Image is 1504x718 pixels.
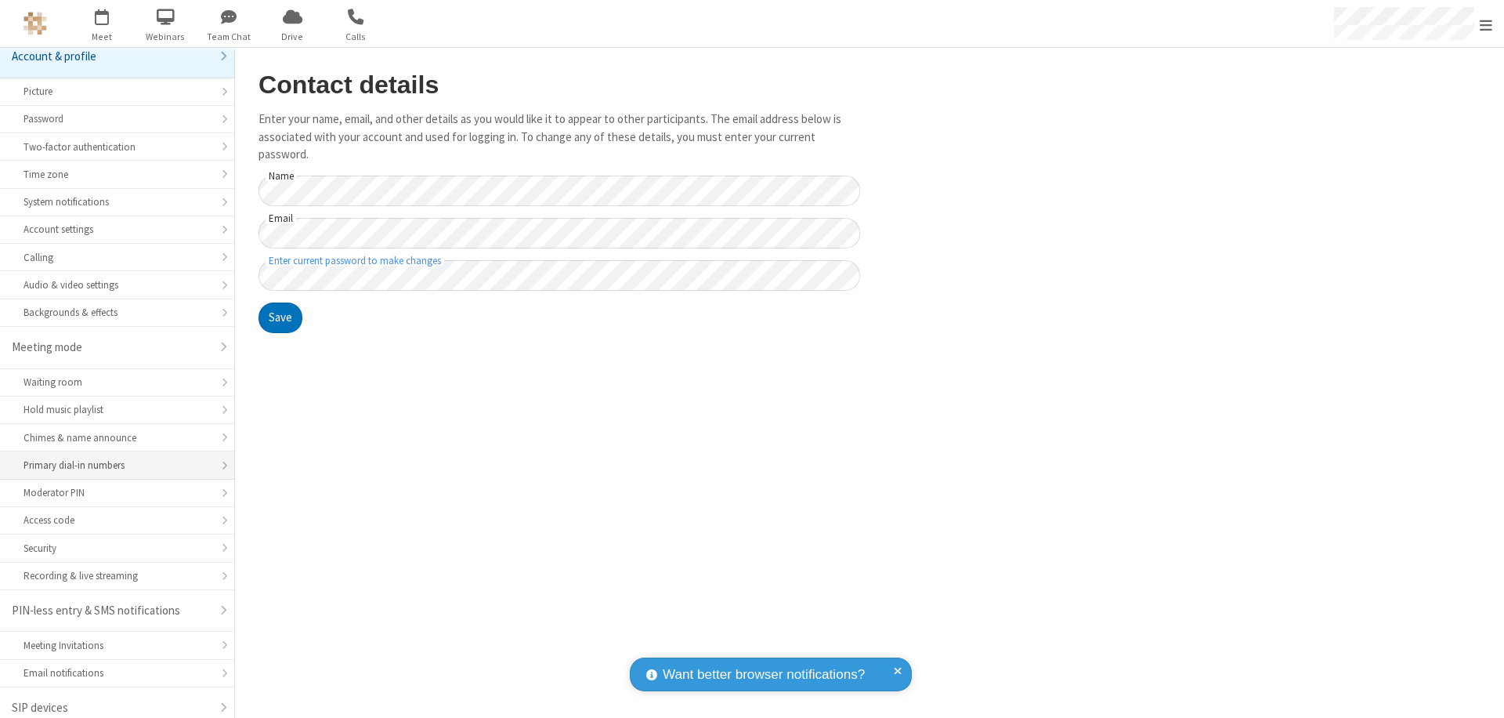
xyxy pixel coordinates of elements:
[258,176,860,206] input: Name
[23,167,211,182] div: Time zone
[263,30,322,44] span: Drive
[73,30,132,44] span: Meet
[23,250,211,265] div: Calling
[12,602,211,620] div: PIN-less entry & SMS notifications
[23,84,211,99] div: Picture
[23,458,211,473] div: Primary dial-in numbers
[23,485,211,500] div: Moderator PIN
[23,638,211,653] div: Meeting Invitations
[258,260,860,291] input: Enter current password to make changes
[12,339,211,357] div: Meeting mode
[23,140,211,154] div: Two-factor authentication
[23,277,211,292] div: Audio & video settings
[23,111,211,126] div: Password
[23,375,211,390] div: Waiting room
[23,305,211,320] div: Backgrounds & effects
[23,541,211,556] div: Security
[258,111,860,164] p: Enter your name, email, and other details as you would like it to appear to other participants. T...
[23,665,211,680] div: Email notifications
[200,30,258,44] span: Team Chat
[12,699,211,717] div: SIP devices
[23,568,211,583] div: Recording & live streaming
[23,12,47,35] img: QA Selenium DO NOT DELETE OR CHANGE
[23,222,211,237] div: Account settings
[12,48,211,66] div: Account & profile
[258,218,860,248] input: Email
[23,513,211,528] div: Access code
[23,194,211,209] div: System notifications
[327,30,385,44] span: Calls
[23,402,211,417] div: Hold music playlist
[663,665,865,685] span: Want better browser notifications?
[258,303,302,334] button: Save
[23,430,211,445] div: Chimes & name announce
[258,71,860,99] h2: Contact details
[136,30,195,44] span: Webinars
